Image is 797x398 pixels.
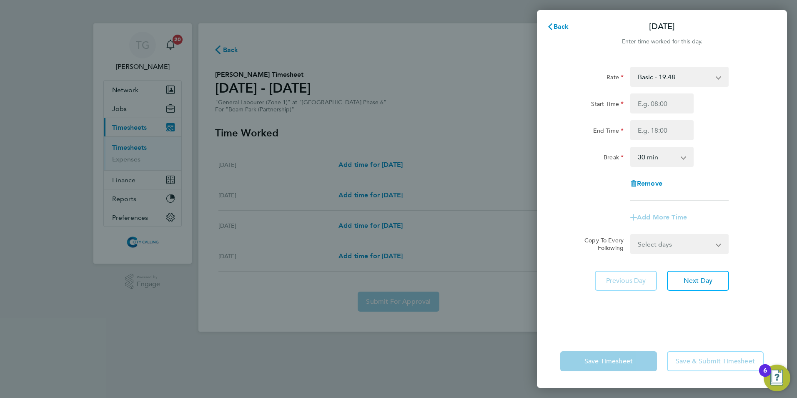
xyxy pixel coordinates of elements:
input: E.g. 18:00 [630,120,694,140]
span: Remove [637,179,662,187]
label: End Time [593,127,624,137]
button: Open Resource Center, 6 new notifications [764,365,790,391]
button: Remove [630,180,662,187]
button: Next Day [667,271,729,291]
input: E.g. 08:00 [630,93,694,113]
div: Enter time worked for this day. [537,37,787,47]
button: Back [539,18,577,35]
div: 6 [763,370,767,381]
label: Start Time [591,100,624,110]
label: Rate [607,73,624,83]
p: [DATE] [649,21,675,33]
label: Copy To Every Following [578,237,624,252]
label: Break [604,154,624,164]
span: Back [554,23,569,30]
span: Next Day [684,277,712,285]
